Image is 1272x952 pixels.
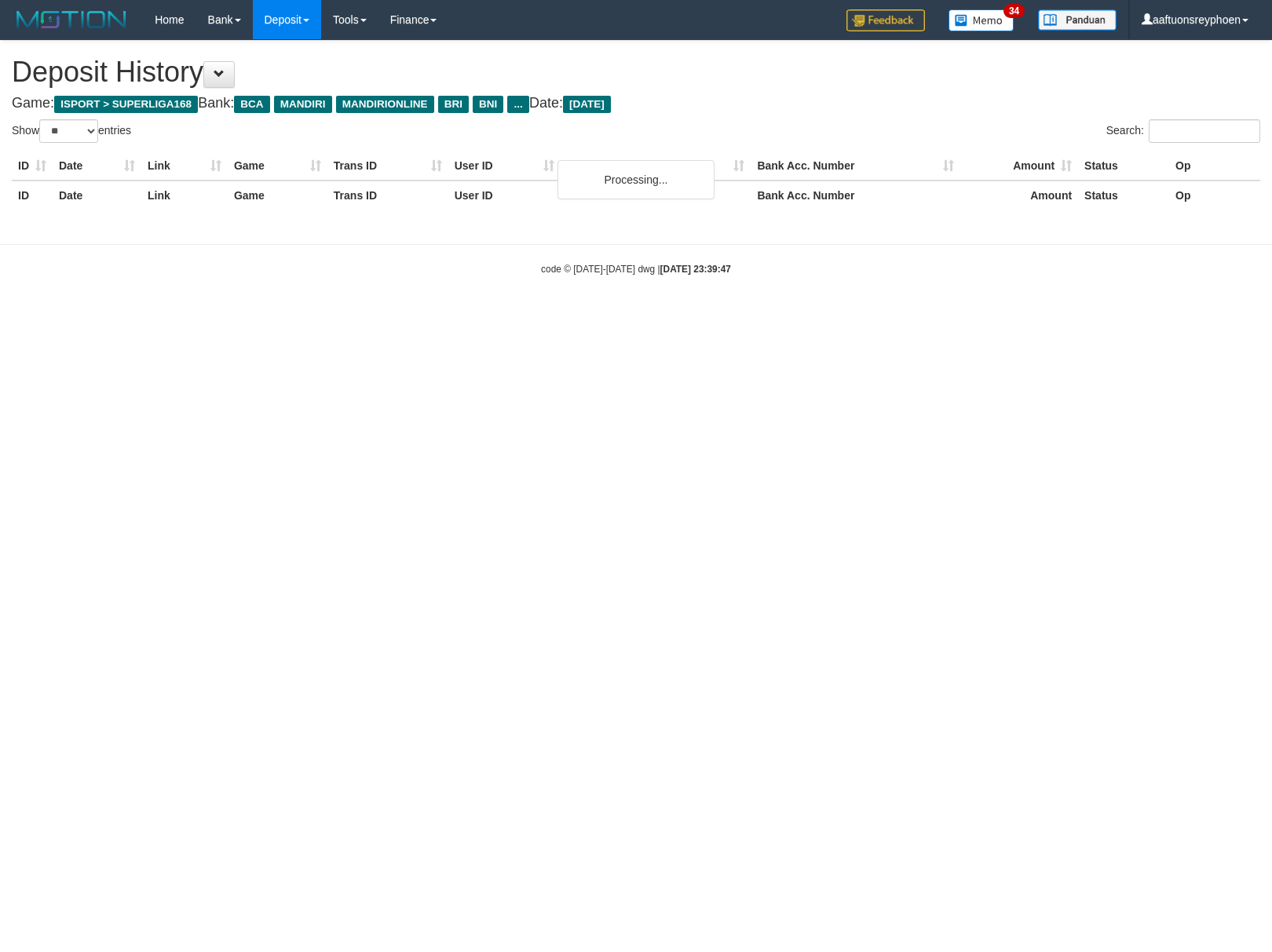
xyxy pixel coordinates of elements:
[228,151,327,181] th: Game
[846,9,925,31] img: Feedback.jpg
[1169,151,1260,181] th: Op
[1078,151,1169,181] th: Status
[507,96,528,113] span: ...
[12,151,53,181] th: ID
[960,181,1078,210] th: Amount
[438,96,469,113] span: BRI
[949,9,1014,31] img: Button%20Memo.svg
[141,151,228,181] th: Link
[53,151,141,181] th: Date
[39,119,98,143] select: Showentries
[751,181,960,210] th: Bank Acc. Number
[541,264,731,275] small: code © [DATE]-[DATE] dwg |
[1003,4,1025,18] span: 34
[53,181,141,210] th: Date
[448,181,561,210] th: User ID
[54,96,198,113] span: ISPORT > SUPERLIGA168
[327,181,448,210] th: Trans ID
[228,181,327,210] th: Game
[660,264,731,275] strong: [DATE] 23:39:47
[12,57,1260,88] h1: Deposit History
[12,181,53,210] th: ID
[12,119,131,143] label: Show entries
[563,96,611,113] span: [DATE]
[561,151,751,181] th: Bank Acc. Name
[234,96,269,113] span: BCA
[274,96,332,113] span: MANDIRI
[1149,119,1260,143] input: Search:
[141,181,228,210] th: Link
[1078,181,1169,210] th: Status
[473,96,503,113] span: BNI
[960,151,1078,181] th: Amount
[12,96,1260,111] h4: Game: Bank: Date:
[12,8,131,31] img: MOTION_logo.png
[1106,119,1260,143] label: Search:
[448,151,561,181] th: User ID
[1169,181,1260,210] th: Op
[1038,9,1117,31] img: panduan.png
[336,96,434,113] span: MANDIRIONLINE
[751,151,960,181] th: Bank Acc. Number
[557,160,715,199] div: Processing...
[327,151,448,181] th: Trans ID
